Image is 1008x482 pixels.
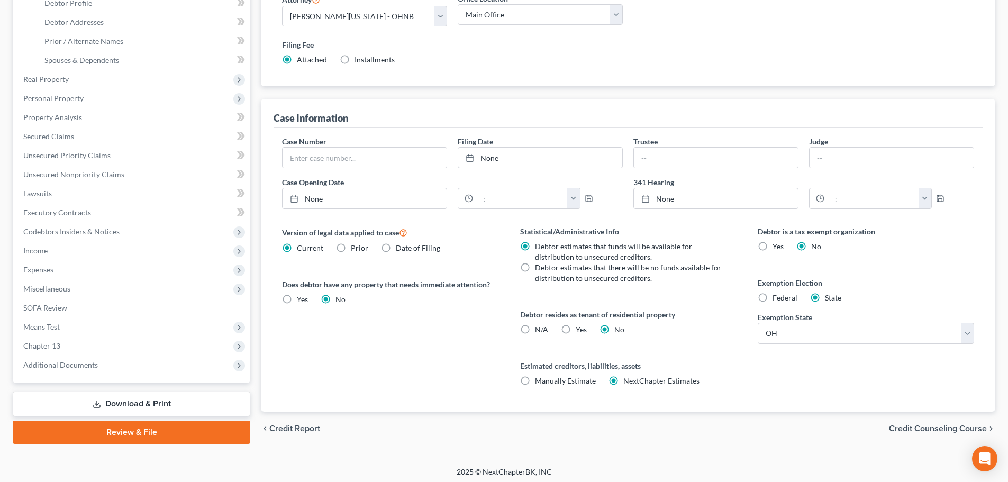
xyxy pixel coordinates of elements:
[282,136,326,147] label: Case Number
[535,376,596,385] span: Manually Estimate
[261,424,320,433] button: chevron_left Credit Report
[15,127,250,146] a: Secured Claims
[773,242,784,251] span: Yes
[297,243,323,252] span: Current
[15,184,250,203] a: Lawsuits
[282,226,498,239] label: Version of legal data applied to case
[535,263,721,283] span: Debtor estimates that there will be no funds available for distribution to unsecured creditors.
[889,424,995,433] button: Credit Counseling Course chevron_right
[355,55,395,64] span: Installments
[44,37,123,46] span: Prior / Alternate Names
[473,188,568,208] input: -- : --
[23,341,60,350] span: Chapter 13
[889,424,987,433] span: Credit Counseling Course
[614,325,624,334] span: No
[335,295,346,304] span: No
[623,376,700,385] span: NextChapter Estimates
[36,13,250,32] a: Debtor Addresses
[824,188,919,208] input: -- : --
[282,39,974,50] label: Filing Fee
[351,243,368,252] span: Prior
[811,242,821,251] span: No
[297,55,327,64] span: Attached
[269,424,320,433] span: Credit Report
[23,132,74,141] span: Secured Claims
[633,136,658,147] label: Trustee
[825,293,841,302] span: State
[13,392,250,416] a: Download & Print
[36,51,250,70] a: Spouses & Dependents
[634,188,798,208] a: None
[15,165,250,184] a: Unsecured Nonpriority Claims
[576,325,587,334] span: Yes
[23,170,124,179] span: Unsecured Nonpriority Claims
[23,113,82,122] span: Property Analysis
[23,284,70,293] span: Miscellaneous
[758,226,974,237] label: Debtor is a tax exempt organization
[297,295,308,304] span: Yes
[758,277,974,288] label: Exemption Election
[628,177,979,188] label: 341 Hearing
[23,227,120,236] span: Codebtors Insiders & Notices
[23,75,69,84] span: Real Property
[520,309,737,320] label: Debtor resides as tenant of residential property
[758,312,812,323] label: Exemption State
[23,208,91,217] span: Executory Contracts
[44,56,119,65] span: Spouses & Dependents
[44,17,104,26] span: Debtor Addresses
[283,188,447,208] a: None
[520,226,737,237] label: Statistical/Administrative Info
[282,279,498,290] label: Does debtor have any property that needs immediate attention?
[634,148,798,168] input: --
[458,136,493,147] label: Filing Date
[277,177,628,188] label: Case Opening Date
[23,246,48,255] span: Income
[261,424,269,433] i: chevron_left
[23,265,53,274] span: Expenses
[23,94,84,103] span: Personal Property
[972,446,997,471] div: Open Intercom Messenger
[15,108,250,127] a: Property Analysis
[458,148,622,168] a: None
[773,293,797,302] span: Federal
[396,243,440,252] span: Date of Filing
[274,112,348,124] div: Case Information
[23,360,98,369] span: Additional Documents
[520,360,737,371] label: Estimated creditors, liabilities, assets
[36,32,250,51] a: Prior / Alternate Names
[23,189,52,198] span: Lawsuits
[23,322,60,331] span: Means Test
[535,325,548,334] span: N/A
[23,303,67,312] span: SOFA Review
[23,151,111,160] span: Unsecured Priority Claims
[987,424,995,433] i: chevron_right
[15,146,250,165] a: Unsecured Priority Claims
[15,203,250,222] a: Executory Contracts
[535,242,692,261] span: Debtor estimates that funds will be available for distribution to unsecured creditors.
[809,136,828,147] label: Judge
[283,148,447,168] input: Enter case number...
[13,421,250,444] a: Review & File
[810,148,974,168] input: --
[15,298,250,317] a: SOFA Review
